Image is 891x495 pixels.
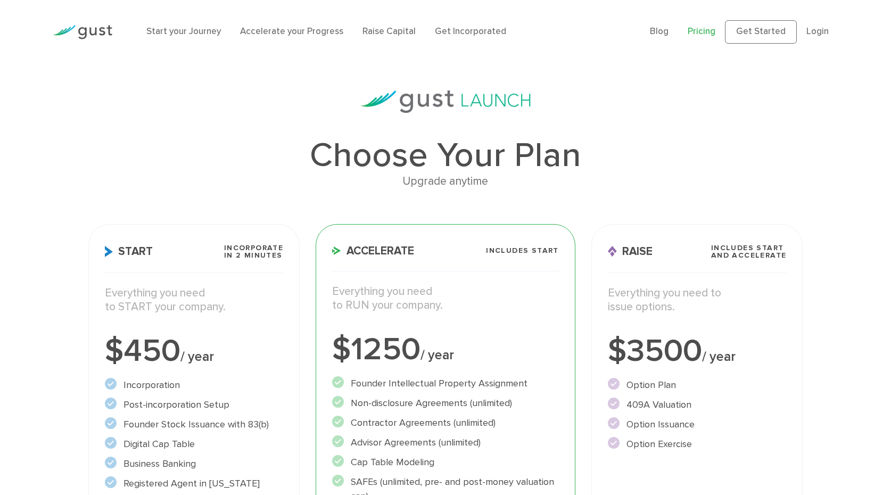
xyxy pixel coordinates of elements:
li: Option Exercise [608,437,787,451]
a: Accelerate your Progress [240,26,343,37]
span: / year [180,349,214,365]
a: Start your Journey [146,26,221,37]
span: Incorporate in 2 Minutes [224,244,283,259]
p: Everything you need to START your company. [105,286,284,315]
span: Includes START [486,247,559,254]
li: Business Banking [105,457,284,471]
li: Advisor Agreements (unlimited) [332,435,558,450]
span: Start [105,246,153,257]
a: Pricing [688,26,715,37]
li: 409A Valuation [608,398,787,412]
p: Everything you need to RUN your company. [332,285,558,313]
li: Option Issuance [608,417,787,432]
li: Founder Intellectual Property Assignment [332,376,558,391]
img: Accelerate Icon [332,246,341,255]
p: Everything you need to issue options. [608,286,787,315]
a: Get Incorporated [435,26,506,37]
a: Get Started [725,20,797,44]
span: / year [420,347,454,363]
span: Raise [608,246,653,257]
img: gust-launch-logos.svg [360,90,531,113]
img: Gust Logo [53,25,112,39]
li: Non-disclosure Agreements (unlimited) [332,396,558,410]
span: Accelerate [332,245,414,257]
h1: Choose Your Plan [88,138,803,172]
li: Founder Stock Issuance with 83(b) [105,417,284,432]
a: Raise Capital [362,26,416,37]
span: / year [702,349,736,365]
li: Option Plan [608,378,787,392]
li: Cap Table Modeling [332,455,558,469]
div: Upgrade anytime [88,172,803,191]
a: Blog [650,26,669,37]
span: Includes START and ACCELERATE [711,244,787,259]
img: Raise Icon [608,246,617,257]
li: Contractor Agreements (unlimited) [332,416,558,430]
div: $1250 [332,334,558,366]
div: $3500 [608,335,787,367]
li: Registered Agent in [US_STATE] [105,476,284,491]
img: Start Icon X2 [105,246,113,257]
div: $450 [105,335,284,367]
li: Post-incorporation Setup [105,398,284,412]
li: Digital Cap Table [105,437,284,451]
li: Incorporation [105,378,284,392]
a: Login [806,26,829,37]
